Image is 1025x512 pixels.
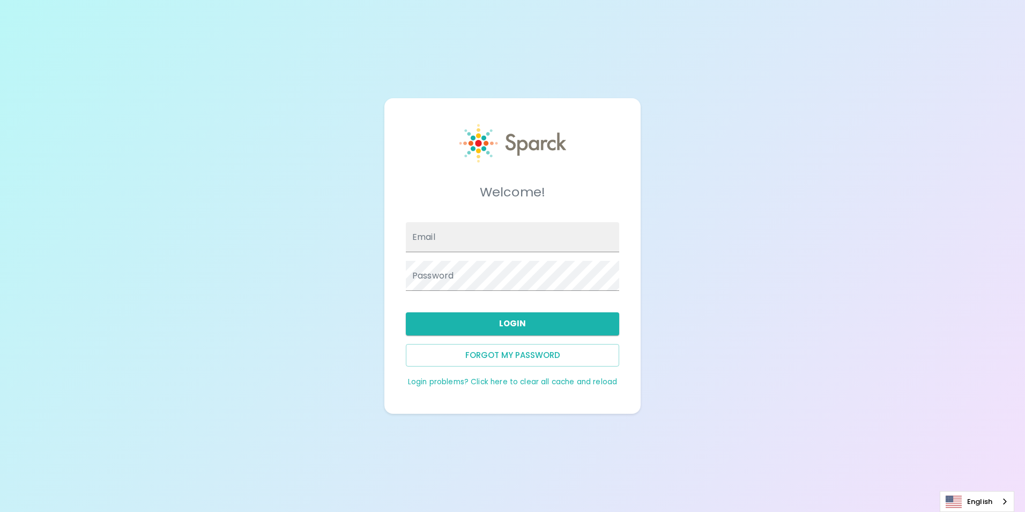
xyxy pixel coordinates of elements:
[940,491,1014,512] div: Language
[940,491,1014,512] aside: Language selected: English
[406,344,619,367] button: Forgot my password
[940,492,1014,511] a: English
[406,312,619,335] button: Login
[459,124,566,163] img: Sparck logo
[408,377,617,387] a: Login problems? Click here to clear all cache and reload
[406,184,619,201] h5: Welcome!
